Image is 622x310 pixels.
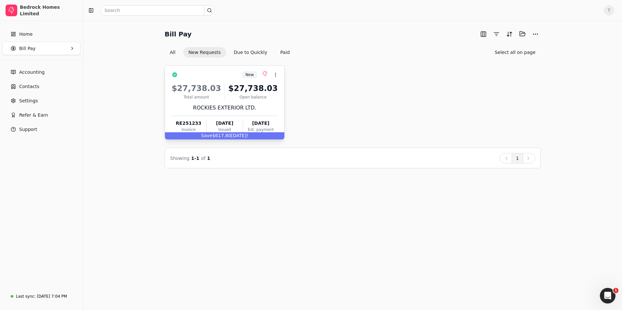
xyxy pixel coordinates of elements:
iframe: Intercom live chat [600,288,615,304]
span: Home [19,31,33,38]
span: Support [19,126,37,133]
a: Home [3,28,80,41]
div: RE251233 [171,120,206,127]
button: All [165,47,181,58]
span: 1 [207,156,210,161]
div: $617.80 [165,132,284,139]
button: Batch (0) [517,29,528,39]
div: Est. payment [243,127,278,133]
div: Last sync: [16,293,35,299]
div: [DATE] 7:04 PM [37,293,67,299]
button: Support [3,123,80,136]
a: Contacts [3,80,80,93]
a: Accounting [3,66,80,79]
div: $27,738.03 [227,83,278,94]
button: 1 [512,153,523,163]
div: Total amount [171,94,222,100]
div: [DATE] [207,120,242,127]
span: Contacts [19,83,39,90]
span: Save [201,133,212,138]
div: Bedrock Homes Limited [20,4,77,17]
button: Sort [504,29,515,39]
span: 1 - 1 [191,156,199,161]
div: $27,738.03 [171,83,222,94]
div: Invoice filter options [165,47,295,58]
a: Settings [3,94,80,107]
button: T [604,5,614,16]
button: Paid [275,47,295,58]
button: Select all on page [490,47,541,58]
button: New Requests [183,47,226,58]
button: More [530,29,541,39]
div: ROCKIES EXTERIOR LTD. [171,104,278,112]
button: Refer & Earn [3,109,80,122]
h2: Bill Pay [165,29,192,39]
span: Bill Pay [19,45,35,52]
span: 1 [613,288,618,293]
div: Open balance [227,94,278,100]
span: Accounting [19,69,45,76]
span: New [245,72,254,78]
div: Issued [207,127,242,133]
a: Last sync:[DATE] 7:04 PM [3,291,80,302]
span: Showing [170,156,189,161]
span: Settings [19,97,38,104]
button: Bill Pay [3,42,80,55]
input: Search [100,5,215,16]
button: Due to Quickly [229,47,273,58]
span: of [201,156,206,161]
div: [DATE] [243,120,278,127]
div: Invoice [171,127,206,133]
span: [DATE]! [231,133,248,138]
span: Refer & Earn [19,112,48,119]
